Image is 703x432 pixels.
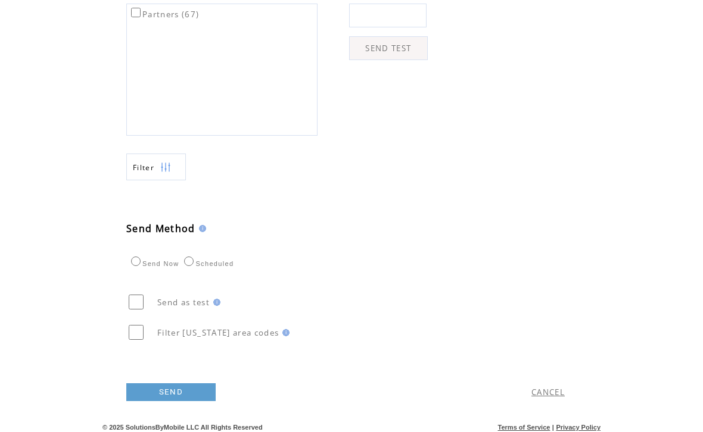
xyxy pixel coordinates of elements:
img: help.gif [210,299,220,306]
a: Terms of Service [498,424,550,431]
span: Show filters [133,162,154,173]
label: Partners (67) [129,9,199,20]
img: filters.png [160,154,171,181]
a: Filter [126,154,186,180]
a: SEND TEST [349,36,428,60]
label: Send Now [128,260,179,267]
span: Send Method [126,222,195,235]
span: Filter [US_STATE] area codes [157,327,279,338]
input: Partners (67) [131,8,141,17]
span: Send as test [157,297,210,308]
span: | [552,424,554,431]
label: Scheduled [181,260,234,267]
a: SEND [126,383,216,401]
a: Privacy Policy [556,424,601,431]
input: Send Now [131,256,141,266]
span: © 2025 SolutionsByMobile LLC All Rights Reserved [102,424,263,431]
input: Scheduled [184,256,194,266]
a: CANCEL [531,387,565,397]
img: help.gif [279,329,290,336]
img: help.gif [195,225,206,232]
